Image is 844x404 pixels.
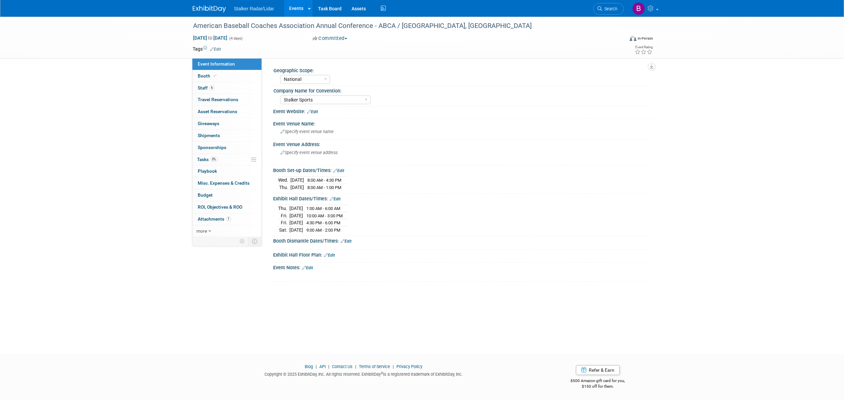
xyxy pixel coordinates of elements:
[192,130,262,141] a: Shipments
[192,213,262,225] a: Attachments1
[198,61,235,67] span: Event Information
[191,20,614,32] div: American Baseball Coaches Association Annual Conference - ABCA / [GEOGRAPHIC_DATA], [GEOGRAPHIC_D...
[306,220,340,225] span: 4:30 PM - 6:00 PM
[354,364,358,369] span: |
[273,194,651,202] div: Exhibit Hall Dates/Times:
[273,236,651,245] div: Booth Dismantle Dates/Times:
[632,2,645,15] img: Brooke Journet
[314,364,318,369] span: |
[193,35,228,41] span: [DATE] [DATE]
[192,189,262,201] a: Budget
[197,157,218,162] span: Tasks
[630,36,636,41] img: Format-Inperson.png
[306,206,340,211] span: 1:00 AM - 6:00 AM
[637,36,653,41] div: In-Person
[193,6,226,12] img: ExhibitDay
[307,185,341,190] span: 8:00 AM - 1:00 PM
[290,177,304,184] td: [DATE]
[198,121,219,126] span: Giveaways
[192,177,262,189] a: Misc. Expenses & Credits
[193,370,534,377] div: Copyright © 2025 ExhibitDay, Inc. All rights reserved. ExhibitDay is a registered trademark of Ex...
[198,145,226,150] span: Sponsorships
[198,97,238,102] span: Travel Reservations
[289,212,303,219] td: [DATE]
[273,250,651,259] div: Exhibit Hall Floor Plan:
[234,6,274,11] span: Stalker Radar/Lidar
[226,216,231,221] span: 1
[248,237,262,246] td: Toggle Event Tabs
[307,178,341,183] span: 8:00 AM - 4:30 PM
[332,364,353,369] a: Contact Us
[306,213,343,218] span: 10:00 AM - 3:00 PM
[193,46,221,52] td: Tags
[278,177,290,184] td: Wed.
[280,150,338,155] span: Specify event venue address
[192,154,262,165] a: Tasks0%
[280,129,334,134] span: Specify event venue name
[278,184,290,191] td: Thu.
[237,237,248,246] td: Personalize Event Tab Strip
[310,35,350,42] button: Committed
[198,192,213,198] span: Budget
[289,226,303,233] td: [DATE]
[302,266,313,270] a: Edit
[210,47,221,52] a: Edit
[192,201,262,213] a: ROI, Objectives & ROO
[544,374,652,389] div: $500 Amazon gift card for you,
[198,168,217,174] span: Playbook
[593,3,624,15] a: Search
[330,197,341,201] a: Edit
[396,364,422,369] a: Privacy Policy
[584,35,653,45] div: Event Format
[273,66,648,74] div: Geographic Scope:
[192,82,262,94] a: Staff6
[635,46,653,49] div: Event Rating
[273,263,651,271] div: Event Notes:
[196,228,207,234] span: more
[198,133,220,138] span: Shipments
[198,180,250,186] span: Misc. Expenses & Credits
[307,109,318,114] a: Edit
[198,216,231,222] span: Attachments
[209,85,214,90] span: 6
[278,212,289,219] td: Fri.
[319,364,326,369] a: API
[273,119,651,127] div: Event Venue Name:
[198,204,242,210] span: ROI, Objectives & ROO
[327,364,331,369] span: |
[198,85,214,91] span: Staff
[602,6,617,11] span: Search
[273,106,651,115] div: Event Website:
[278,219,289,227] td: Fri.
[290,184,304,191] td: [DATE]
[289,205,303,212] td: [DATE]
[391,364,395,369] span: |
[192,70,262,82] a: Booth
[324,253,335,258] a: Edit
[229,36,243,41] span: (4 days)
[192,165,262,177] a: Playbook
[192,106,262,117] a: Asset Reservations
[207,35,213,41] span: to
[192,142,262,153] a: Sponsorships
[192,94,262,105] a: Travel Reservations
[544,384,652,389] div: $150 off for them.
[576,365,620,375] a: Refer & Earn
[213,74,217,78] i: Booth reservation complete
[305,364,313,369] a: Blog
[273,165,651,174] div: Booth Set-up Dates/Times:
[306,228,340,233] span: 9:00 AM - 2:00 PM
[198,73,218,79] span: Booth
[192,58,262,70] a: Event Information
[333,168,344,173] a: Edit
[341,239,352,244] a: Edit
[273,86,648,94] div: Company Name for Convention:
[289,219,303,227] td: [DATE]
[273,139,651,148] div: Event Venue Address:
[210,157,218,162] span: 0%
[278,205,289,212] td: Thu.
[381,371,383,375] sup: ®
[192,118,262,129] a: Giveaways
[192,225,262,237] a: more
[359,364,390,369] a: Terms of Service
